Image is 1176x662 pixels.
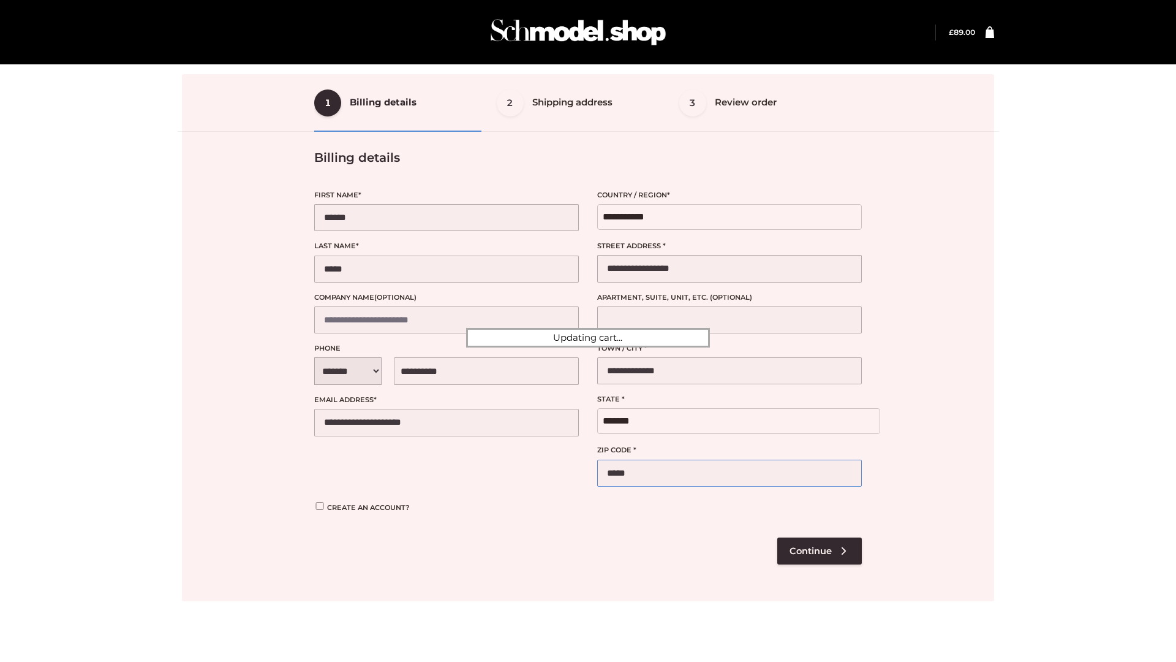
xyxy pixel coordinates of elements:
a: £89.00 [949,28,975,37]
div: Updating cart... [466,328,710,348]
bdi: 89.00 [949,28,975,37]
span: £ [949,28,954,37]
img: Schmodel Admin 964 [486,8,670,56]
